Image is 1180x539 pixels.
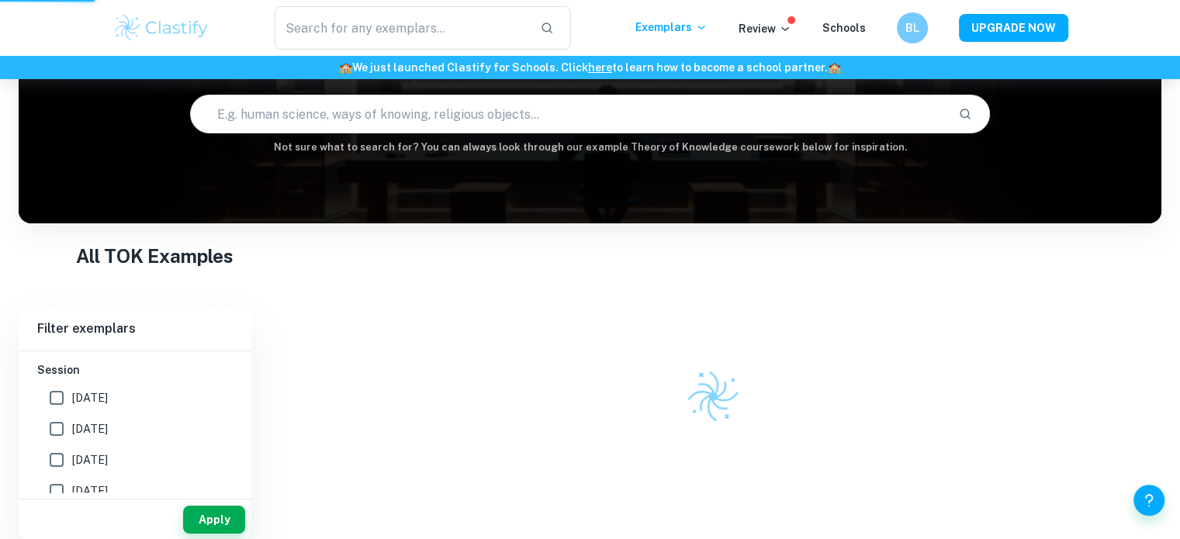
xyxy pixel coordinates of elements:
[76,242,1105,270] h1: All TOK Examples
[112,12,211,43] img: Clastify logo
[903,19,921,36] h6: BL
[897,12,928,43] button: BL
[3,59,1177,76] h6: We just launched Clastify for Schools. Click to learn how to become a school partner.
[191,92,946,136] input: E.g. human science, ways of knowing, religious objects...
[72,451,108,468] span: [DATE]
[681,365,743,427] img: Clastify logo
[72,482,108,499] span: [DATE]
[959,14,1068,42] button: UPGRADE NOW
[952,101,978,127] button: Search
[635,19,708,36] p: Exemplars
[828,61,841,74] span: 🏫
[339,61,352,74] span: 🏫
[72,420,108,437] span: [DATE]
[72,389,108,406] span: [DATE]
[183,506,245,534] button: Apply
[19,140,1161,155] h6: Not sure what to search for? You can always look through our example Theory of Knowledge coursewo...
[1133,485,1164,516] button: Help and Feedback
[275,6,528,50] input: Search for any exemplars...
[739,20,791,37] p: Review
[822,22,866,34] a: Schools
[37,361,233,378] h6: Session
[19,307,251,351] h6: Filter exemplars
[588,61,612,74] a: here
